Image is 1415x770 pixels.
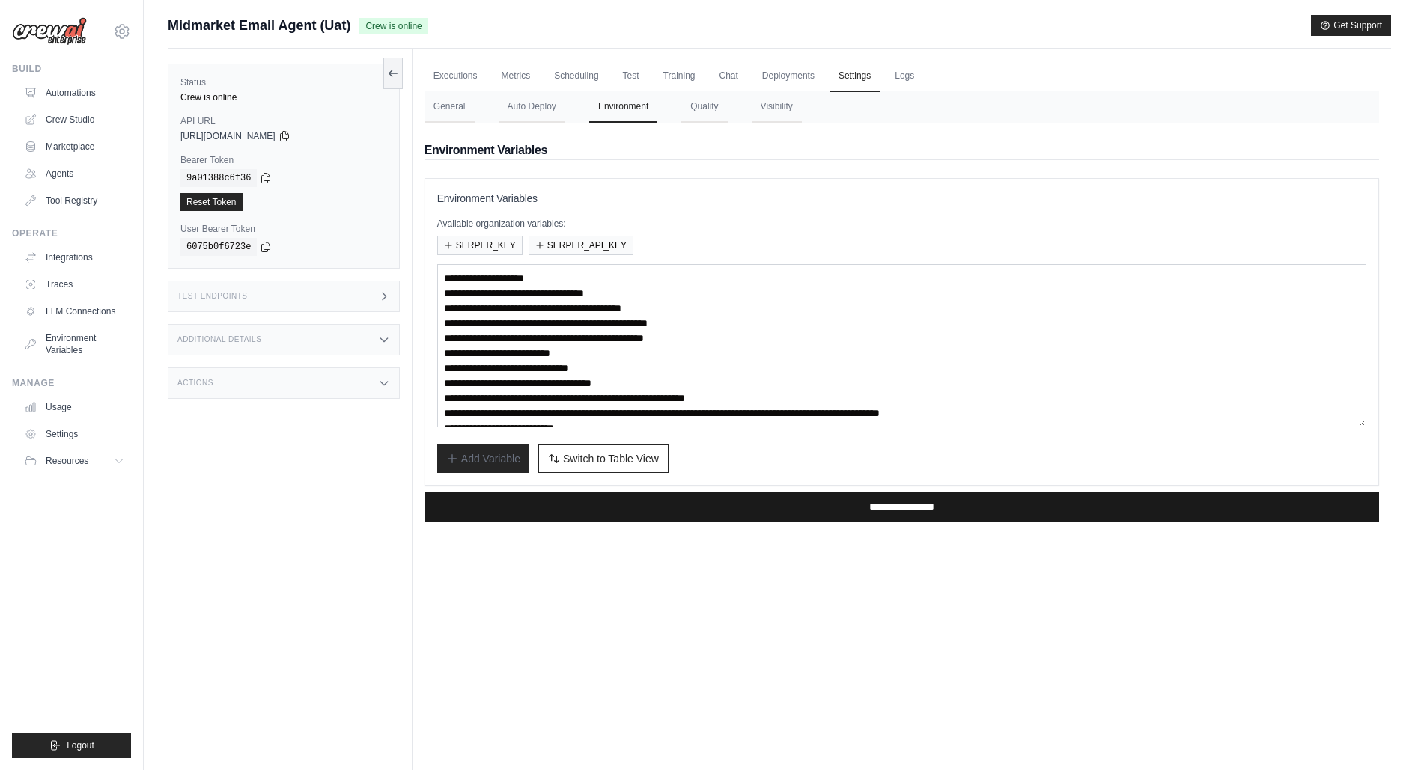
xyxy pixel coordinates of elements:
[12,227,131,239] div: Operate
[18,326,131,362] a: Environment Variables
[589,91,657,123] button: Environment
[563,451,659,466] span: Switch to Table View
[12,17,87,46] img: Logo
[180,238,257,256] code: 6075b0f6723e
[18,108,131,132] a: Crew Studio
[180,154,387,166] label: Bearer Token
[752,91,802,123] button: Visibility
[18,272,131,296] a: Traces
[529,236,633,255] button: SERPER_API_KEY
[437,236,523,255] button: SERPER_KEY
[710,61,747,92] a: Chat
[753,61,824,92] a: Deployments
[18,449,131,473] button: Resources
[177,335,261,344] h3: Additional Details
[424,91,475,123] button: General
[545,61,607,92] a: Scheduling
[424,141,1379,159] h2: Environment Variables
[18,162,131,186] a: Agents
[180,91,387,103] div: Crew is online
[180,223,387,235] label: User Bearer Token
[18,81,131,105] a: Automations
[538,444,669,473] button: Switch to Table View
[1311,15,1391,36] button: Get Support
[18,135,131,159] a: Marketplace
[18,422,131,446] a: Settings
[18,189,131,213] a: Tool Registry
[12,377,131,389] div: Manage
[180,130,276,142] span: [URL][DOMAIN_NAME]
[886,61,923,92] a: Logs
[46,455,88,467] span: Resources
[654,61,705,92] a: Training
[18,395,131,419] a: Usage
[18,299,131,323] a: LLM Connections
[18,245,131,269] a: Integrations
[493,61,540,92] a: Metrics
[168,15,350,36] span: Midmarket Email Agent (Uat)
[180,76,387,88] label: Status
[67,739,94,751] span: Logout
[424,91,1379,123] nav: Tabs
[177,379,213,388] h3: Actions
[614,61,648,92] a: Test
[830,61,880,92] a: Settings
[424,61,487,92] a: Executions
[180,115,387,127] label: API URL
[437,444,529,473] button: Add Variable
[681,91,727,123] button: Quality
[499,91,565,123] button: Auto Deploy
[359,18,427,34] span: Crew is online
[437,218,1366,230] p: Available organization variables:
[180,169,257,187] code: 9a01388c6f36
[180,193,243,211] a: Reset Token
[12,733,131,758] button: Logout
[177,292,248,301] h3: Test Endpoints
[12,63,131,75] div: Build
[437,191,1366,206] h3: Environment Variables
